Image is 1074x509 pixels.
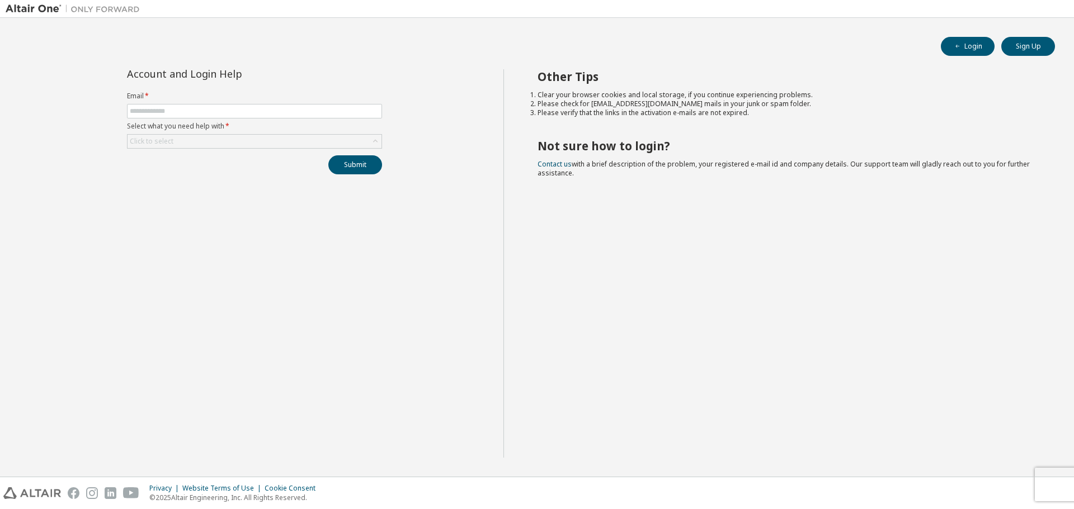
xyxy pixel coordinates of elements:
div: Website Terms of Use [182,484,265,493]
button: Login [941,37,995,56]
img: facebook.svg [68,487,79,499]
label: Email [127,92,382,101]
img: instagram.svg [86,487,98,499]
h2: Not sure how to login? [538,139,1035,153]
h2: Other Tips [538,69,1035,84]
li: Please check for [EMAIL_ADDRESS][DOMAIN_NAME] mails in your junk or spam folder. [538,99,1035,108]
img: altair_logo.svg [3,487,61,499]
div: Click to select [128,135,381,148]
p: © 2025 Altair Engineering, Inc. All Rights Reserved. [149,493,322,502]
img: youtube.svg [123,487,139,499]
img: Altair One [6,3,145,15]
button: Submit [328,155,382,174]
img: linkedin.svg [105,487,116,499]
div: Click to select [130,137,173,146]
div: Cookie Consent [265,484,322,493]
label: Select what you need help with [127,122,382,131]
div: Account and Login Help [127,69,331,78]
div: Privacy [149,484,182,493]
li: Clear your browser cookies and local storage, if you continue experiencing problems. [538,91,1035,99]
button: Sign Up [1001,37,1055,56]
a: Contact us [538,159,572,169]
li: Please verify that the links in the activation e-mails are not expired. [538,108,1035,117]
span: with a brief description of the problem, your registered e-mail id and company details. Our suppo... [538,159,1030,178]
